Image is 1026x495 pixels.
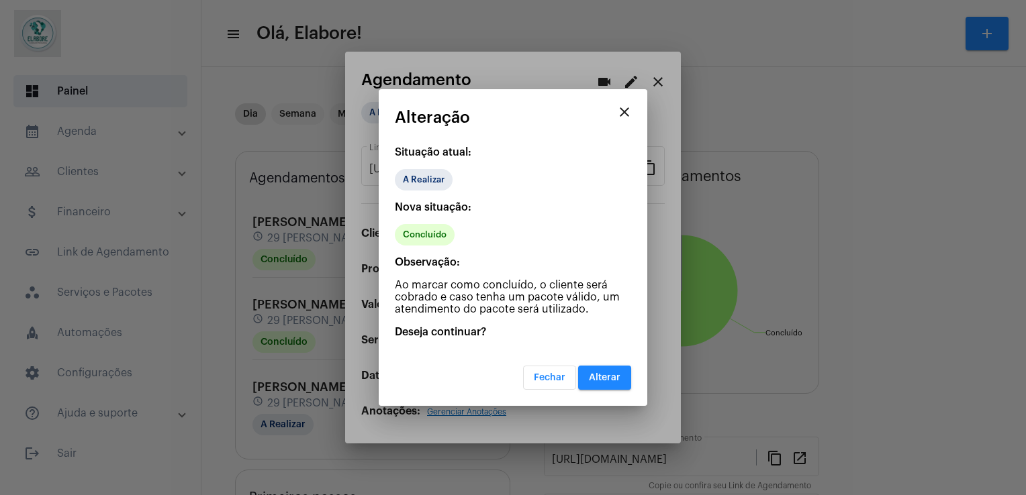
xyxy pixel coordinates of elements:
p: Ao marcar como concluído, o cliente será cobrado e caso tenha um pacote válido, um atendimento do... [395,279,631,315]
p: Situação atual: [395,146,631,158]
mat-chip: Concluído [395,224,455,245]
span: Alteração [395,109,470,126]
mat-icon: close [616,104,633,120]
p: Nova situação: [395,201,631,213]
button: Alterar [578,366,631,390]
span: Alterar [589,373,620,382]
mat-chip: A Realizar [395,169,453,190]
p: Observação: [395,256,631,268]
button: Fechar [523,366,576,390]
p: Deseja continuar? [395,326,631,338]
span: Fechar [534,373,565,382]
